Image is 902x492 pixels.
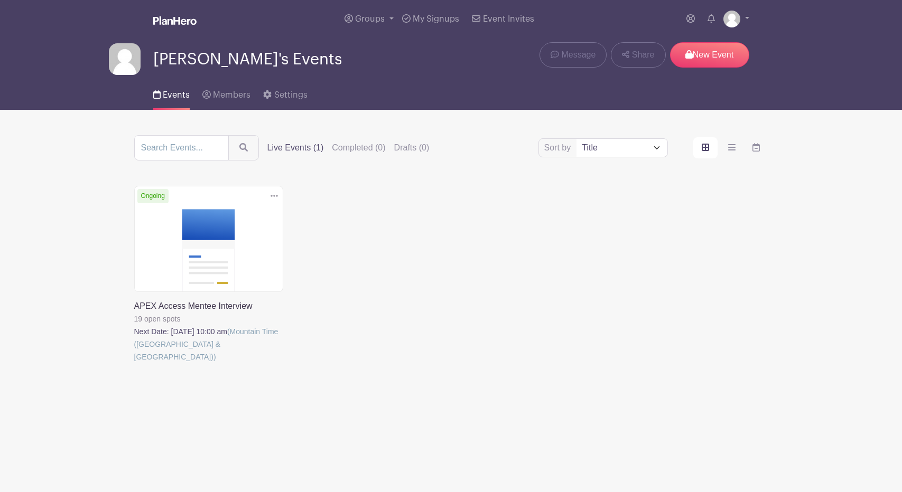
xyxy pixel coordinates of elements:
[540,42,607,68] a: Message
[355,15,385,23] span: Groups
[134,135,229,160] input: Search Events...
[561,49,596,61] span: Message
[267,141,438,154] div: filters
[202,76,250,110] a: Members
[394,141,430,154] label: Drafts (0)
[544,141,574,154] label: Sort by
[611,42,665,68] a: Share
[263,76,307,110] a: Settings
[723,11,740,27] img: default-ce2991bfa6775e67f084385cd625a349d9dcbb7a52a09fb2fda1e96e2d18dcdb.png
[213,91,250,99] span: Members
[274,91,308,99] span: Settings
[670,42,749,68] p: New Event
[332,141,385,154] label: Completed (0)
[632,49,655,61] span: Share
[483,15,534,23] span: Event Invites
[153,16,197,25] img: logo_white-6c42ec7e38ccf1d336a20a19083b03d10ae64f83f12c07503d8b9e83406b4c7d.svg
[267,141,324,154] label: Live Events (1)
[693,137,768,158] div: order and view
[153,76,190,110] a: Events
[109,43,141,75] img: default-ce2991bfa6775e67f084385cd625a349d9dcbb7a52a09fb2fda1e96e2d18dcdb.png
[163,91,190,99] span: Events
[153,51,342,68] span: [PERSON_NAME]'s Events
[413,15,459,23] span: My Signups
